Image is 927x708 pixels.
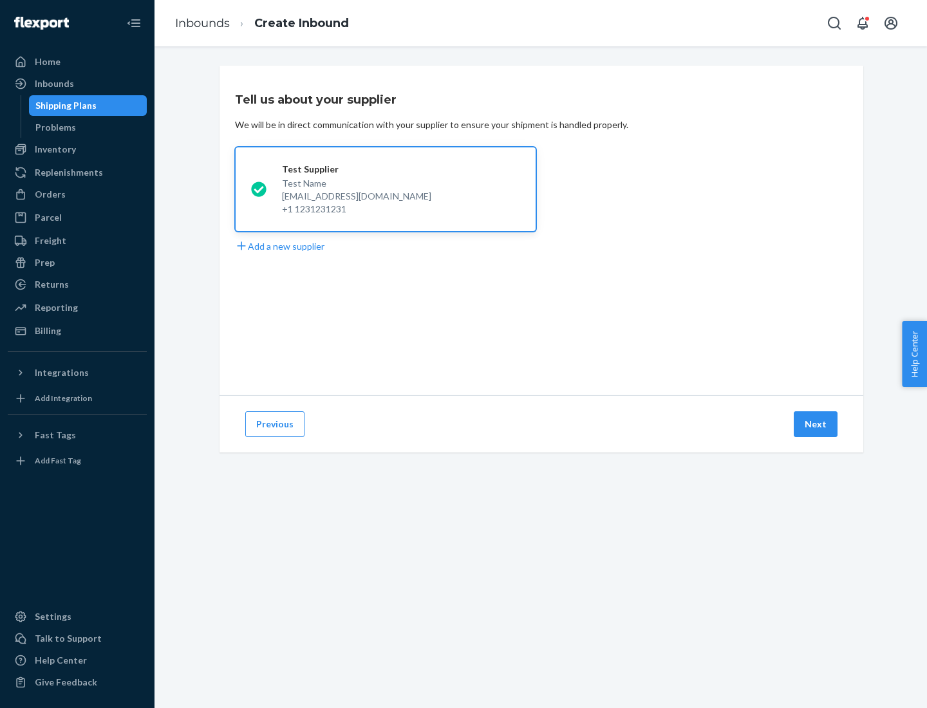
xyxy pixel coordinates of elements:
div: Fast Tags [35,429,76,442]
a: Reporting [8,297,147,318]
div: Replenishments [35,166,103,179]
a: Returns [8,274,147,295]
div: Billing [35,324,61,337]
a: Talk to Support [8,628,147,649]
a: Home [8,51,147,72]
a: Freight [8,230,147,251]
a: Shipping Plans [29,95,147,116]
div: Returns [35,278,69,291]
button: Open Search Box [821,10,847,36]
ol: breadcrumbs [165,5,359,42]
div: Problems [35,121,76,134]
div: We will be in direct communication with your supplier to ensure your shipment is handled properly. [235,118,628,131]
a: Inbounds [175,16,230,30]
div: Add Integration [35,393,92,404]
div: Add Fast Tag [35,455,81,466]
a: Create Inbound [254,16,349,30]
a: Add Fast Tag [8,451,147,471]
button: Next [794,411,838,437]
img: Flexport logo [14,17,69,30]
button: Open notifications [850,10,876,36]
h3: Tell us about your supplier [235,91,397,108]
div: Freight [35,234,66,247]
div: Orders [35,188,66,201]
div: Parcel [35,211,62,224]
div: Settings [35,610,71,623]
a: Parcel [8,207,147,228]
a: Replenishments [8,162,147,183]
a: Inbounds [8,73,147,94]
button: Close Navigation [121,10,147,36]
div: Inventory [35,143,76,156]
button: Help Center [902,321,927,387]
button: Open account menu [878,10,904,36]
div: Shipping Plans [35,99,97,112]
button: Add a new supplier [235,239,324,253]
button: Previous [245,411,304,437]
a: Orders [8,184,147,205]
a: Add Integration [8,388,147,409]
button: Integrations [8,362,147,383]
a: Settings [8,606,147,627]
div: Give Feedback [35,676,97,689]
div: Reporting [35,301,78,314]
a: Inventory [8,139,147,160]
button: Give Feedback [8,672,147,693]
a: Billing [8,321,147,341]
div: Home [35,55,61,68]
a: Prep [8,252,147,273]
div: Integrations [35,366,89,379]
button: Fast Tags [8,425,147,445]
div: Prep [35,256,55,269]
div: Talk to Support [35,632,102,645]
div: Inbounds [35,77,74,90]
a: Problems [29,117,147,138]
div: Help Center [35,654,87,667]
a: Help Center [8,650,147,671]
